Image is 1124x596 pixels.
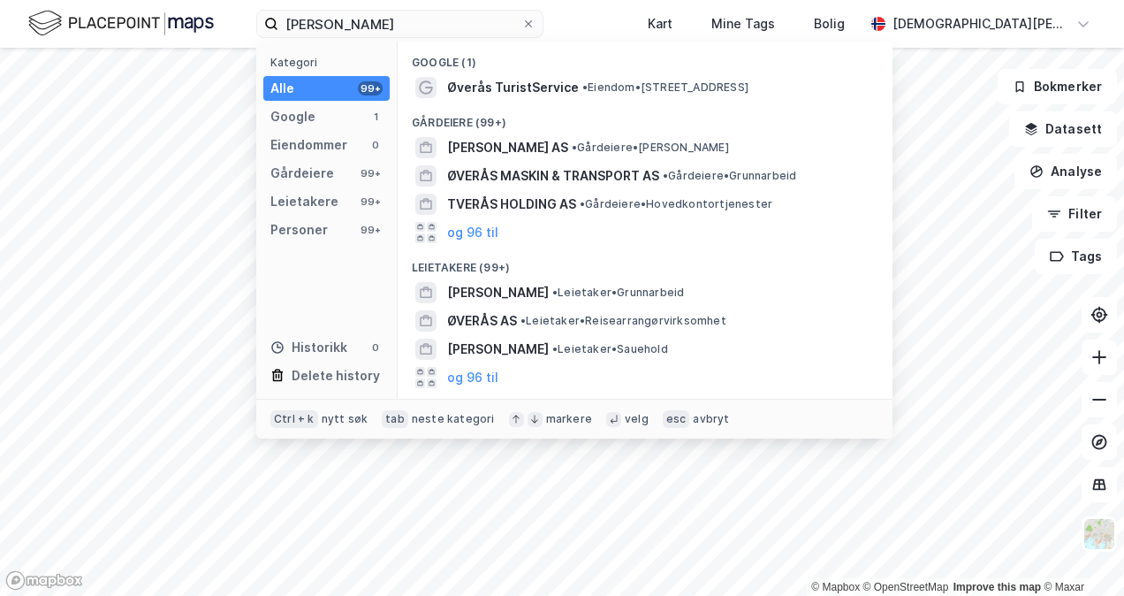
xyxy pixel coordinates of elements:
span: • [552,286,558,299]
div: 99+ [358,223,383,237]
div: Kart [648,13,672,34]
div: Mine Tags [711,13,775,34]
span: Gårdeiere • Grunnarbeid [663,169,796,183]
div: Historikk [270,337,347,358]
span: Leietaker • Grunnarbeid [552,286,684,300]
div: Leietakere [270,191,338,212]
a: Mapbox homepage [5,570,83,591]
a: OpenStreetMap [863,581,949,593]
span: • [580,197,585,210]
div: esc [663,410,690,428]
button: og 96 til [447,367,498,388]
span: [PERSON_NAME] AS [447,137,568,158]
button: Filter [1032,196,1117,232]
span: • [520,314,526,327]
div: velg [625,412,649,426]
button: Datasett [1009,111,1117,147]
div: Gårdeiere [270,163,334,184]
div: Leietakere (99+) [398,247,892,279]
span: Eiendom • [STREET_ADDRESS] [582,80,748,95]
div: 0 [368,138,383,152]
div: tab [382,410,408,428]
a: Mapbox [811,581,860,593]
div: neste kategori [412,412,495,426]
div: 1 [368,110,383,124]
div: Google [270,106,315,127]
span: ØVERÅS MASKIN & TRANSPORT AS [447,165,659,187]
span: • [663,169,668,182]
div: 99+ [358,81,383,96]
div: Ctrl + k [270,410,318,428]
div: Personer (99+) [398,392,892,424]
button: Tags [1035,239,1117,274]
div: 99+ [358,195,383,209]
div: avbryt [693,412,729,426]
span: Leietaker • Sauehold [552,342,668,356]
a: Improve this map [953,581,1041,593]
span: [PERSON_NAME] [447,282,549,303]
button: Analyse [1014,154,1117,189]
button: og 96 til [447,222,498,243]
span: ØVERÅS AS [447,310,517,332]
button: Bokmerker [998,69,1117,104]
div: Gårdeiere (99+) [398,102,892,134]
div: 0 [368,340,383,355]
iframe: Chat Widget [1036,511,1124,596]
span: • [582,80,588,94]
div: 99+ [358,166,383,180]
div: markere [546,412,592,426]
div: Google (1) [398,42,892,73]
span: Leietaker • Reisearrangørvirksomhet [520,314,726,328]
span: Øverås TuristService [447,77,579,98]
span: Gårdeiere • [PERSON_NAME] [572,141,729,155]
span: • [572,141,577,154]
div: Eiendommer [270,134,347,156]
img: logo.f888ab2527a4732fd821a326f86c7f29.svg [28,8,214,39]
div: [DEMOGRAPHIC_DATA][PERSON_NAME] [892,13,1069,34]
div: Personer [270,219,328,241]
input: Søk på adresse, matrikkel, gårdeiere, leietakere eller personer [278,11,521,37]
div: nytt søk [322,412,368,426]
div: Alle [270,78,294,99]
span: [PERSON_NAME] [447,339,549,360]
span: • [552,342,558,355]
div: Delete history [292,365,380,386]
div: Bolig [814,13,845,34]
span: Gårdeiere • Hovedkontortjenester [580,197,772,211]
span: TVERÅS HOLDING AS [447,194,576,215]
div: Kategori [270,56,390,69]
